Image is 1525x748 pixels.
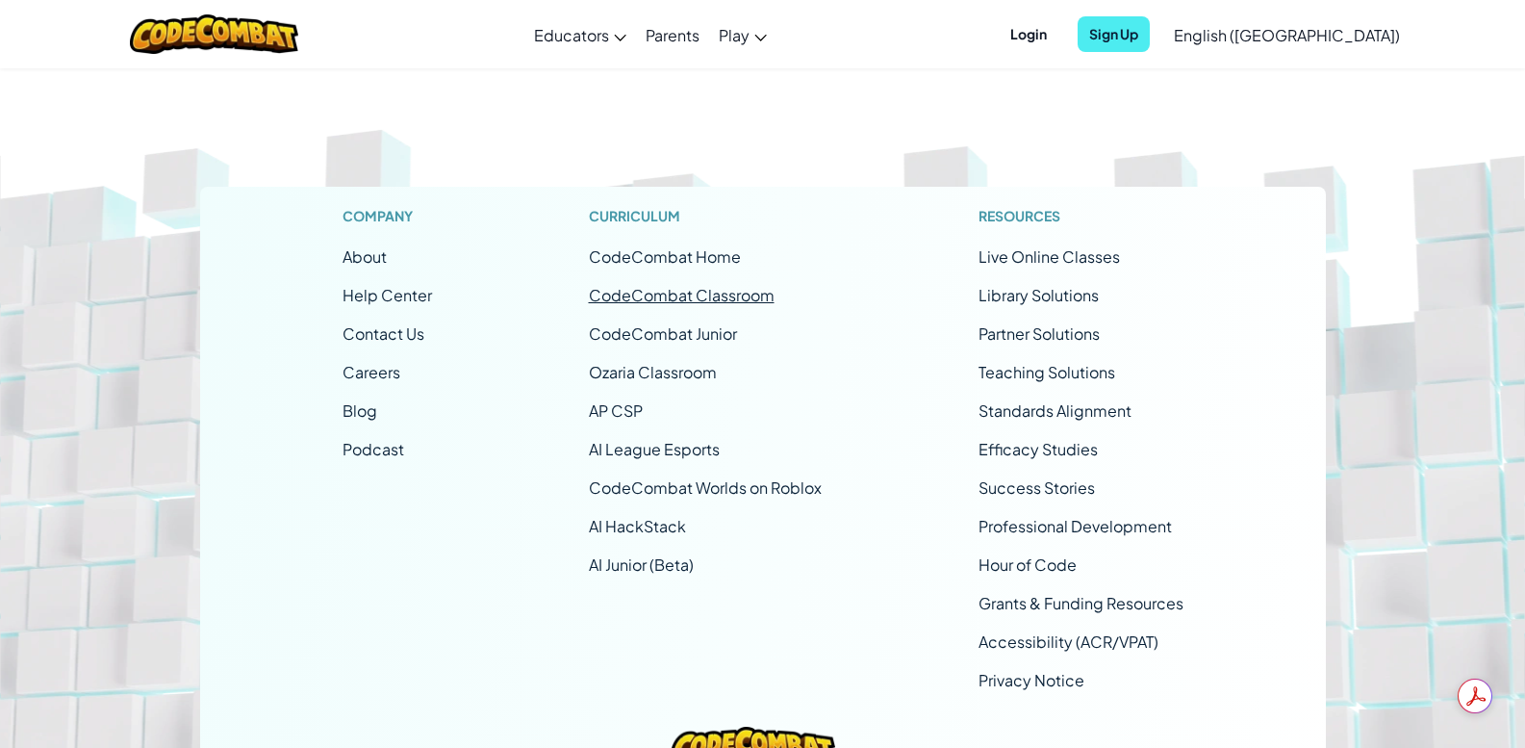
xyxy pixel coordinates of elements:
[589,555,694,575] a: AI Junior (Beta)
[343,323,424,344] span: Contact Us
[979,246,1120,267] span: Live Online Classes
[589,516,686,536] a: AI HackStack
[719,25,750,45] span: Play
[636,9,709,61] a: Parents
[534,25,609,45] span: Educators
[999,16,1058,52] button: Login
[589,362,717,382] a: Ozaria Classroom
[589,400,643,421] a: AP CSP
[979,632,1158,652] a: Accessibility (ACR/VPAT)
[979,439,1098,459] a: Efficacy Studies
[589,323,737,344] a: CodeCombat Junior
[343,362,400,382] a: Careers
[130,14,298,54] img: CodeCombat logo
[709,9,776,61] a: Play
[589,439,720,459] a: AI League Esports
[343,206,432,226] h1: Company
[589,285,775,305] a: CodeCombat Classroom
[343,285,432,305] a: Help Center
[979,206,1183,226] h1: Resources
[979,516,1172,536] a: Professional Development
[1174,25,1400,45] span: English ([GEOGRAPHIC_DATA])
[589,206,822,226] h1: Curriculum
[979,362,1115,382] a: Teaching Solutions
[524,9,636,61] a: Educators
[979,400,1131,421] a: Standards Alignment
[979,670,1084,690] a: Privacy Notice
[979,477,1095,498] a: Success Stories
[343,400,377,421] a: Blog
[1164,9,1410,61] a: English ([GEOGRAPHIC_DATA])
[589,477,822,498] a: CodeCombat Worlds on Roblox
[1078,16,1150,52] button: Sign Up
[343,246,387,267] a: About
[979,593,1183,613] a: Grants & Funding Resources
[589,246,741,267] span: CodeCombat Home
[343,439,404,459] a: Podcast
[979,285,1099,305] a: Library Solutions
[979,323,1100,344] a: Partner Solutions
[979,555,1077,575] a: Hour of Code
